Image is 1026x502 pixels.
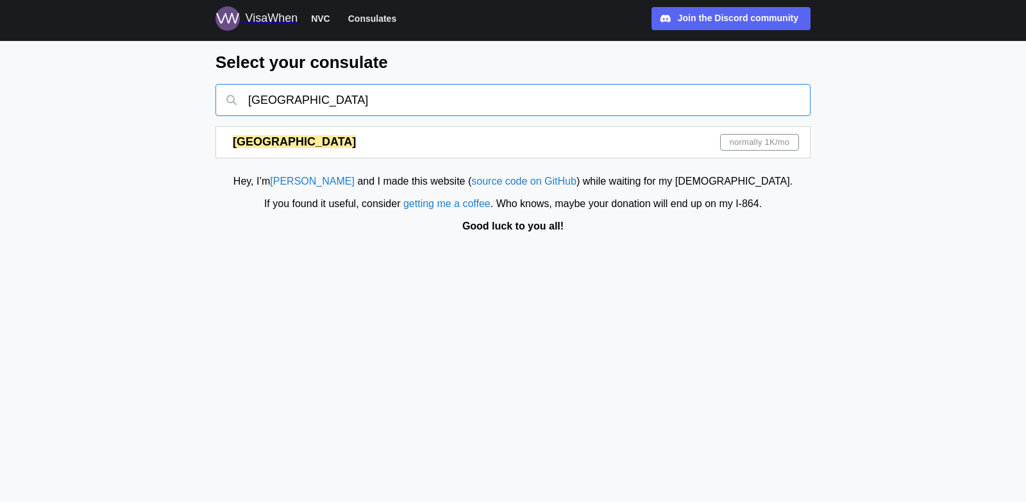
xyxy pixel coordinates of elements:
a: [GEOGRAPHIC_DATA]normally 1K/mo [215,126,811,158]
div: Hey, I’m and I made this website ( ) while waiting for my [DEMOGRAPHIC_DATA]. [6,174,1020,190]
span: normally 1K /mo [730,135,790,150]
div: Join the Discord community [678,12,798,26]
a: Logo for VisaWhen VisaWhen [215,6,298,31]
div: If you found it useful, consider . Who knows, maybe your donation will end up on my I‑864. [6,196,1020,212]
a: source code on GitHub [471,176,576,187]
span: NVC [311,11,330,26]
input: Atlantis [215,84,811,116]
h2: Select your consulate [215,51,811,74]
a: getting me a coffee [403,198,491,209]
a: Join the Discord community [652,7,811,30]
a: [PERSON_NAME] [270,176,355,187]
mark: [GEOGRAPHIC_DATA] [233,135,356,148]
div: Good luck to you all! [6,219,1020,235]
span: Consulates [348,11,396,26]
div: VisaWhen [245,10,298,28]
button: NVC [305,10,336,27]
img: Logo for VisaWhen [215,6,240,31]
button: Consulates [342,10,402,27]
